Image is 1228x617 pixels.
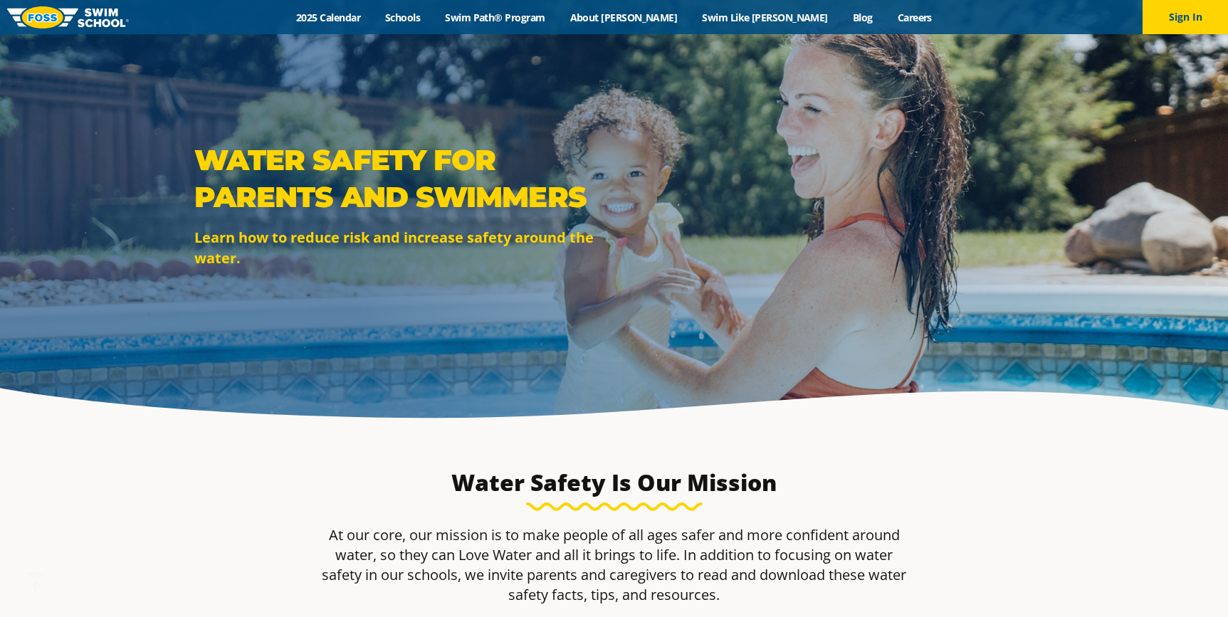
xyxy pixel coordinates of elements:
[194,228,594,268] strong: Learn how to reduce risk and increase safety around the water.
[278,468,950,497] h3: Water Safety Is Our Mission
[690,11,841,24] a: Swim Like [PERSON_NAME]
[321,525,908,605] p: At our core, our mission is to make people of all ages safer and more confident around water, so ...
[373,11,433,24] a: Schools
[885,11,944,24] a: Careers
[194,142,607,216] p: Water Safety for Parents and Swimmers
[284,11,373,24] a: 2025 Calendar
[28,571,44,593] div: TOP
[7,6,129,28] img: FOSS Swim School Logo
[557,11,690,24] a: About [PERSON_NAME]
[433,11,557,24] a: Swim Path® Program
[840,11,885,24] a: Blog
